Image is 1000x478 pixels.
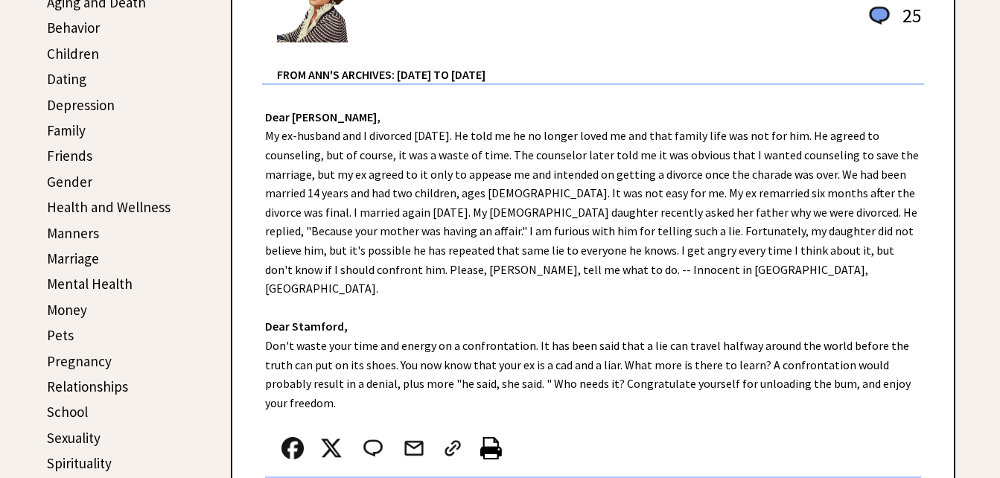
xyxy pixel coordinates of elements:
a: Children [47,45,99,63]
a: Sexuality [47,429,101,447]
a: Health and Wellness [47,198,171,216]
a: Gender [47,173,92,191]
strong: Dear Stamford, [265,319,348,334]
img: mail.png [403,437,425,459]
a: Money [47,301,87,319]
a: Pets [47,326,74,344]
img: printer%20icon.png [480,437,502,459]
img: facebook.png [281,437,304,459]
a: Dating [47,70,86,88]
a: Mental Health [47,275,133,293]
a: Friends [47,147,92,165]
div: From Ann's Archives: [DATE] to [DATE] [277,44,924,83]
img: message_round%201.png [866,4,893,28]
img: x_small.png [320,437,343,459]
a: Depression [47,96,115,114]
a: Pregnancy [47,352,112,370]
a: Spirituality [47,454,112,472]
a: Marriage [47,249,99,267]
td: 25 [895,3,923,42]
a: Behavior [47,19,100,36]
a: School [47,403,88,421]
img: message_round%202.png [360,437,386,459]
strong: Dear [PERSON_NAME], [265,109,380,124]
a: Relationships [47,377,128,395]
img: link_02.png [442,437,464,459]
a: Family [47,121,86,139]
a: Manners [47,224,99,242]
